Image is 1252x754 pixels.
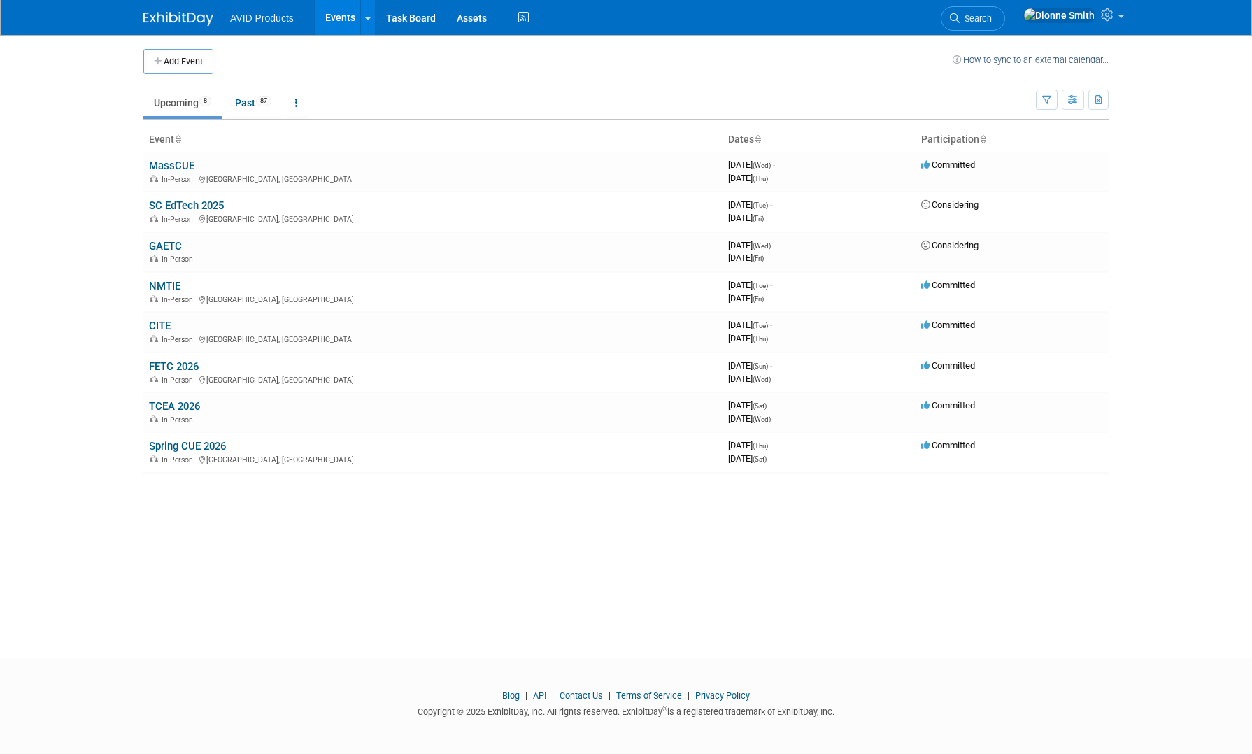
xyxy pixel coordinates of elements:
span: Committed [921,400,975,411]
a: Sort by Participation Type [979,134,986,145]
span: [DATE] [728,440,772,450]
a: Spring CUE 2026 [149,440,226,453]
span: In-Person [162,415,197,425]
img: Dionne Smith [1023,8,1095,23]
span: [DATE] [728,173,768,183]
span: Committed [921,440,975,450]
div: [GEOGRAPHIC_DATA], [GEOGRAPHIC_DATA] [149,293,717,304]
span: (Tue) [753,322,768,329]
span: [DATE] [728,374,771,384]
img: In-Person Event [150,376,158,383]
img: In-Person Event [150,415,158,422]
span: (Wed) [753,415,771,423]
span: - [770,320,772,330]
img: In-Person Event [150,175,158,182]
span: In-Person [162,335,197,344]
div: [GEOGRAPHIC_DATA], [GEOGRAPHIC_DATA] [149,333,717,344]
a: Past87 [225,90,282,116]
th: Dates [723,128,916,152]
span: [DATE] [728,213,764,223]
span: (Thu) [753,335,768,343]
span: - [773,159,775,170]
span: | [684,690,693,701]
span: In-Person [162,295,197,304]
span: [DATE] [728,320,772,330]
span: [DATE] [728,199,772,210]
span: In-Person [162,215,197,224]
img: In-Person Event [150,295,158,302]
span: [DATE] [728,400,771,411]
span: [DATE] [728,280,772,290]
a: How to sync to an external calendar... [953,55,1109,65]
span: [DATE] [728,252,764,263]
span: (Tue) [753,282,768,290]
span: (Fri) [753,255,764,262]
span: - [773,240,775,250]
span: (Wed) [753,376,771,383]
span: - [769,400,771,411]
div: [GEOGRAPHIC_DATA], [GEOGRAPHIC_DATA] [149,374,717,385]
a: SC EdTech 2025 [149,199,224,212]
th: Event [143,128,723,152]
span: | [522,690,531,701]
span: Committed [921,159,975,170]
span: (Thu) [753,442,768,450]
a: API [533,690,546,701]
span: Committed [921,360,975,371]
a: Upcoming8 [143,90,222,116]
span: [DATE] [728,333,768,343]
img: In-Person Event [150,455,158,462]
span: (Thu) [753,175,768,183]
span: Committed [921,280,975,290]
a: Search [941,6,1005,31]
span: [DATE] [728,293,764,304]
img: ExhibitDay [143,12,213,26]
div: [GEOGRAPHIC_DATA], [GEOGRAPHIC_DATA] [149,453,717,464]
span: - [770,360,772,371]
img: In-Person Event [150,335,158,342]
a: Blog [502,690,520,701]
span: [DATE] [728,413,771,424]
span: (Fri) [753,295,764,303]
sup: ® [662,705,667,713]
span: (Wed) [753,162,771,169]
a: TCEA 2026 [149,400,200,413]
span: Search [960,13,992,24]
button: Add Event [143,49,213,74]
th: Participation [916,128,1109,152]
span: (Sun) [753,362,768,370]
span: Committed [921,320,975,330]
a: Privacy Policy [695,690,750,701]
span: (Sat) [753,402,767,410]
img: In-Person Event [150,255,158,262]
a: Sort by Event Name [174,134,181,145]
span: [DATE] [728,159,775,170]
a: GAETC [149,240,182,252]
span: (Tue) [753,201,768,209]
a: Contact Us [560,690,603,701]
span: [DATE] [728,453,767,464]
span: Considering [921,240,979,250]
a: Terms of Service [616,690,682,701]
span: In-Person [162,376,197,385]
span: AVID Products [230,13,294,24]
a: CITE [149,320,171,332]
span: - [770,440,772,450]
a: FETC 2026 [149,360,199,373]
a: MassCUE [149,159,194,172]
span: [DATE] [728,240,775,250]
div: [GEOGRAPHIC_DATA], [GEOGRAPHIC_DATA] [149,173,717,184]
span: In-Person [162,455,197,464]
span: Considering [921,199,979,210]
span: - [770,280,772,290]
span: 8 [199,96,211,106]
span: (Sat) [753,455,767,463]
span: In-Person [162,255,197,264]
div: [GEOGRAPHIC_DATA], [GEOGRAPHIC_DATA] [149,213,717,224]
span: [DATE] [728,360,772,371]
span: - [770,199,772,210]
span: | [548,690,557,701]
span: 87 [256,96,271,106]
a: NMTIE [149,280,180,292]
span: (Fri) [753,215,764,222]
